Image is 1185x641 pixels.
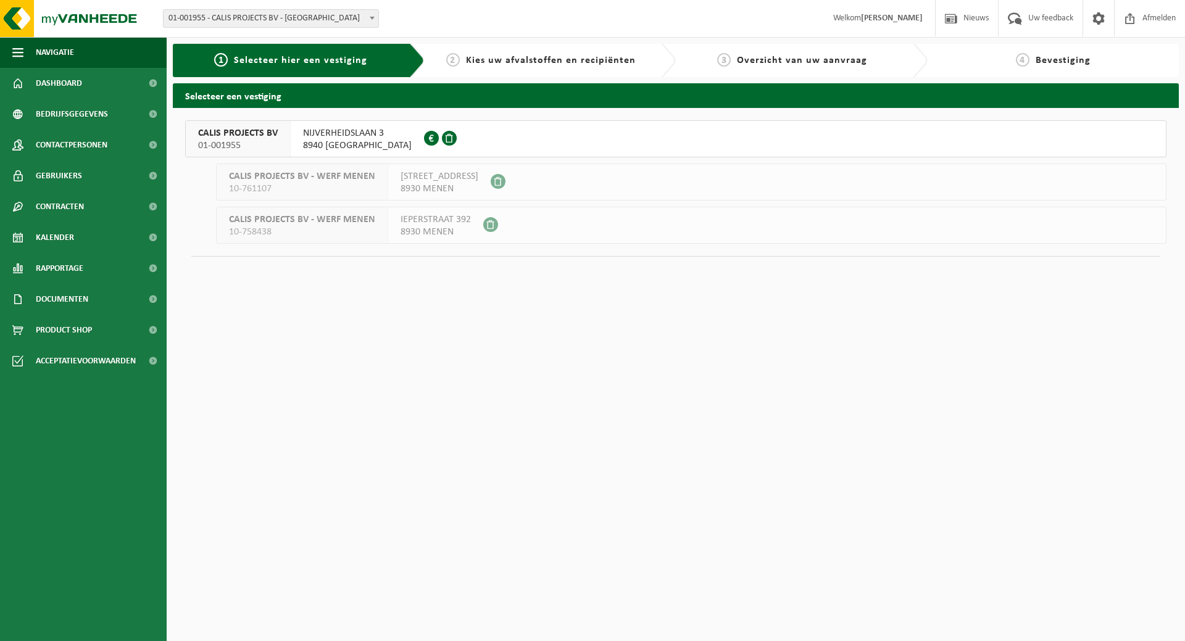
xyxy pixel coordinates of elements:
[36,99,108,130] span: Bedrijfsgegevens
[229,213,375,226] span: CALIS PROJECTS BV - WERF MENEN
[36,37,74,68] span: Navigatie
[36,68,82,99] span: Dashboard
[229,226,375,238] span: 10-758438
[717,53,731,67] span: 3
[1036,56,1091,65] span: Bevestiging
[737,56,867,65] span: Overzicht van uw aanvraag
[214,53,228,67] span: 1
[36,160,82,191] span: Gebruikers
[303,139,412,152] span: 8940 [GEOGRAPHIC_DATA]
[198,127,278,139] span: CALIS PROJECTS BV
[861,14,923,23] strong: [PERSON_NAME]
[36,284,88,315] span: Documenten
[36,253,83,284] span: Rapportage
[198,139,278,152] span: 01-001955
[401,226,471,238] span: 8930 MENEN
[36,315,92,345] span: Product Shop
[36,222,74,253] span: Kalender
[234,56,367,65] span: Selecteer hier een vestiging
[185,120,1166,157] button: CALIS PROJECTS BV 01-001955 NIJVERHEIDSLAAN 38940 [GEOGRAPHIC_DATA]
[446,53,460,67] span: 2
[229,170,375,183] span: CALIS PROJECTS BV - WERF MENEN
[163,9,379,28] span: 01-001955 - CALIS PROJECTS BV - GELUWE
[164,10,378,27] span: 01-001955 - CALIS PROJECTS BV - GELUWE
[36,130,107,160] span: Contactpersonen
[36,191,84,222] span: Contracten
[173,83,1179,107] h2: Selecteer een vestiging
[303,127,412,139] span: NIJVERHEIDSLAAN 3
[36,345,136,376] span: Acceptatievoorwaarden
[229,183,375,195] span: 10-761107
[1016,53,1029,67] span: 4
[466,56,636,65] span: Kies uw afvalstoffen en recipiënten
[401,213,471,226] span: IEPERSTRAAT 392
[401,170,478,183] span: [STREET_ADDRESS]
[401,183,478,195] span: 8930 MENEN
